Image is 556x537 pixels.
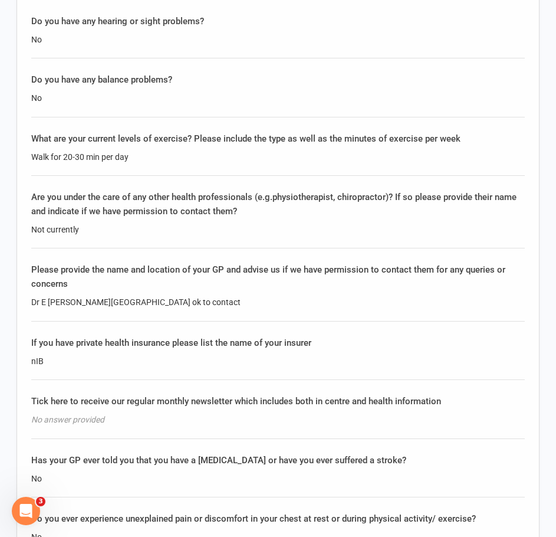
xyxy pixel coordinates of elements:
[31,263,525,291] div: Please provide the name and location of your GP and advise us if we have permission to contact th...
[36,497,45,506] span: 3
[31,453,525,467] div: Has your GP ever told you that you have a [MEDICAL_DATA] or have you ever suffered a stroke?
[31,355,525,368] div: nIB
[31,394,525,408] div: Tick here to receive our regular monthly newsletter which includes both in centre and health info...
[31,336,525,350] div: If you have private health insurance please list the name of your insurer
[31,296,525,309] div: Dr E [PERSON_NAME][GEOGRAPHIC_DATA] ok to contact
[31,14,525,28] div: Do you have any hearing or sight problems?
[31,33,525,46] div: No
[31,73,525,87] div: Do you have any balance problems?
[31,190,525,218] div: Are you under the care of any other health professionals (e.g.physiotherapist, chiropractor)? If ...
[31,91,525,104] div: No
[31,223,525,236] div: Not currently
[31,150,525,163] div: Walk for 20-30 min per day
[12,497,40,525] iframe: Intercom live chat
[31,472,525,485] div: No
[31,415,104,424] em: No answer provided
[31,512,525,526] div: Do you ever experience unexplained pain or discomfort in your chest at rest or during physical ac...
[31,132,525,146] div: What are your current levels of exercise? Please include the type as well as the minutes of exerc...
